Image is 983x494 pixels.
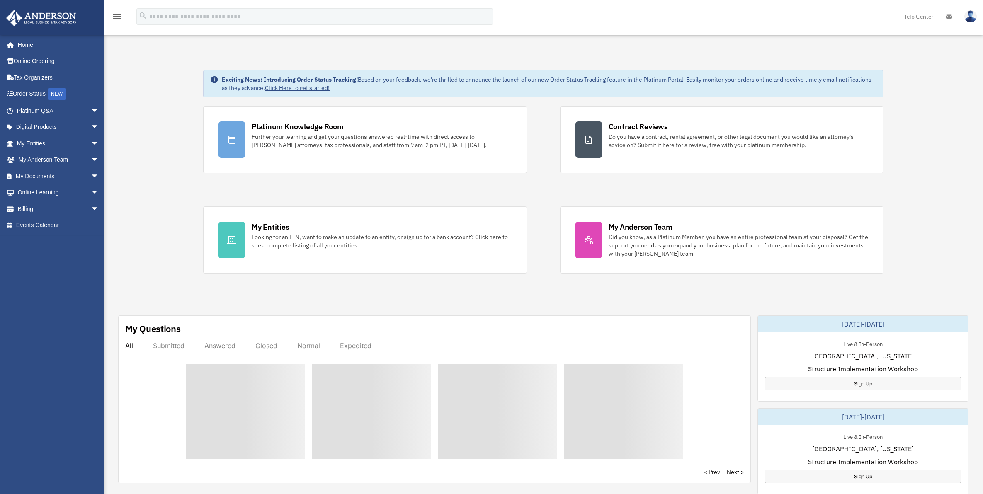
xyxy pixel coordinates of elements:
[609,121,668,132] div: Contract Reviews
[91,184,107,201] span: arrow_drop_down
[204,341,235,350] div: Answered
[812,351,914,361] span: [GEOGRAPHIC_DATA], [US_STATE]
[609,222,672,232] div: My Anderson Team
[837,432,889,441] div: Live & In-Person
[560,206,883,274] a: My Anderson Team Did you know, as a Platinum Member, you have an entire professional team at your...
[222,75,876,92] div: Based on your feedback, we're thrilled to announce the launch of our new Order Status Tracking fe...
[265,84,330,92] a: Click Here to get started!
[560,106,883,173] a: Contract Reviews Do you have a contract, rental agreement, or other legal document you would like...
[252,121,344,132] div: Platinum Knowledge Room
[6,119,112,136] a: Digital Productsarrow_drop_down
[91,135,107,152] span: arrow_drop_down
[6,69,112,86] a: Tax Organizers
[6,168,112,184] a: My Documentsarrow_drop_down
[6,152,112,168] a: My Anderson Teamarrow_drop_down
[964,10,977,22] img: User Pic
[340,341,371,350] div: Expedited
[255,341,277,350] div: Closed
[765,470,961,483] a: Sign Up
[91,119,107,136] span: arrow_drop_down
[758,409,968,425] div: [DATE]-[DATE]
[203,206,527,274] a: My Entities Looking for an EIN, want to make an update to an entity, or sign up for a bank accoun...
[222,76,358,83] strong: Exciting News: Introducing Order Status Tracking!
[112,15,122,22] a: menu
[758,316,968,332] div: [DATE]-[DATE]
[6,36,107,53] a: Home
[837,339,889,348] div: Live & In-Person
[153,341,184,350] div: Submitted
[252,222,289,232] div: My Entities
[138,11,148,20] i: search
[704,468,720,476] a: < Prev
[91,168,107,185] span: arrow_drop_down
[6,53,112,70] a: Online Ordering
[6,201,112,217] a: Billingarrow_drop_down
[727,468,744,476] a: Next >
[125,341,133,350] div: All
[609,233,868,258] div: Did you know, as a Platinum Member, you have an entire professional team at your disposal? Get th...
[6,135,112,152] a: My Entitiesarrow_drop_down
[297,341,320,350] div: Normal
[91,201,107,218] span: arrow_drop_down
[6,86,112,103] a: Order StatusNEW
[252,233,511,249] div: Looking for an EIN, want to make an update to an entity, or sign up for a bank account? Click her...
[48,88,66,100] div: NEW
[808,364,918,374] span: Structure Implementation Workshop
[812,444,914,454] span: [GEOGRAPHIC_DATA], [US_STATE]
[4,10,79,26] img: Anderson Advisors Platinum Portal
[765,377,961,390] a: Sign Up
[808,457,918,467] span: Structure Implementation Workshop
[112,12,122,22] i: menu
[6,184,112,201] a: Online Learningarrow_drop_down
[203,106,527,173] a: Platinum Knowledge Room Further your learning and get your questions answered real-time with dire...
[252,133,511,149] div: Further your learning and get your questions answered real-time with direct access to [PERSON_NAM...
[91,102,107,119] span: arrow_drop_down
[91,152,107,169] span: arrow_drop_down
[609,133,868,149] div: Do you have a contract, rental agreement, or other legal document you would like an attorney's ad...
[6,102,112,119] a: Platinum Q&Aarrow_drop_down
[6,217,112,234] a: Events Calendar
[125,322,181,335] div: My Questions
